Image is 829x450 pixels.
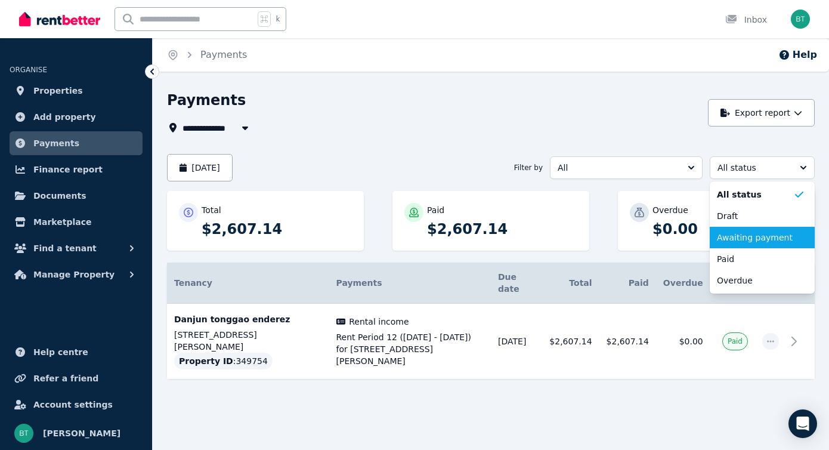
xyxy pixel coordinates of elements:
span: Documents [33,189,86,203]
button: All status [710,156,815,179]
span: All [558,162,678,174]
p: $2,607.14 [202,220,352,239]
span: All status [717,162,790,174]
button: Export report [708,99,815,127]
span: Marketplace [33,215,91,229]
button: All [550,156,703,179]
button: Manage Property [10,263,143,286]
a: Refer a friend [10,366,143,390]
h1: Payments [167,91,246,110]
a: Account settings [10,393,143,417]
td: $2,607.14 [599,304,656,380]
p: $2,607.14 [427,220,577,239]
span: Add property [33,110,96,124]
img: RentBetter [19,10,100,28]
span: All status [717,189,793,201]
span: Overdue [717,275,793,286]
a: Documents [10,184,143,208]
th: Total [542,263,599,304]
span: Refer a friend [33,371,98,386]
span: Payments [33,136,79,150]
td: $2,607.14 [542,304,599,380]
a: Add property [10,105,143,129]
span: Rental income [349,316,409,328]
a: Finance report [10,158,143,181]
span: Rent Period 12 ([DATE] - [DATE]) for [STREET_ADDRESS][PERSON_NAME] [336,331,484,367]
span: Draft [717,210,793,222]
span: k [276,14,280,24]
p: [STREET_ADDRESS][PERSON_NAME] [174,329,322,353]
span: Payments [336,278,382,288]
nav: Breadcrumb [153,38,261,72]
span: [PERSON_NAME] [43,426,120,440]
span: Filter by [514,163,543,172]
span: Property ID [179,355,233,367]
p: Paid [427,204,444,216]
span: Awaiting payment [717,232,793,244]
img: Bishwo Tandukar [791,10,810,29]
a: Help centre [10,340,143,364]
p: Total [202,204,221,216]
span: Account settings [33,397,113,412]
p: Overdue [652,204,688,216]
img: Bishwo Tandukar [14,424,33,443]
a: Payments [10,131,143,155]
td: [DATE] [491,304,542,380]
p: $0.00 [652,220,803,239]
span: Paid [717,253,793,265]
a: Marketplace [10,210,143,234]
a: Properties [10,79,143,103]
div: Open Intercom Messenger [788,409,817,438]
span: ORGANISE [10,66,47,74]
a: Payments [200,49,247,60]
span: Paid [728,337,743,346]
th: Due date [491,263,542,304]
th: Overdue [656,263,710,304]
button: Find a tenant [10,236,143,260]
th: Paid [599,263,656,304]
span: Properties [33,84,83,98]
ul: All status [710,181,815,294]
p: Danjun tonggao enderez [174,313,322,325]
button: Help [778,48,817,62]
div: Inbox [725,14,767,26]
button: [DATE] [167,154,233,181]
span: Finance report [33,162,103,177]
th: Tenancy [167,263,329,304]
span: Manage Property [33,267,115,282]
span: Help centre [33,345,88,359]
span: $0.00 [679,337,703,346]
span: Find a tenant [33,241,97,255]
div: : 349754 [174,353,273,369]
